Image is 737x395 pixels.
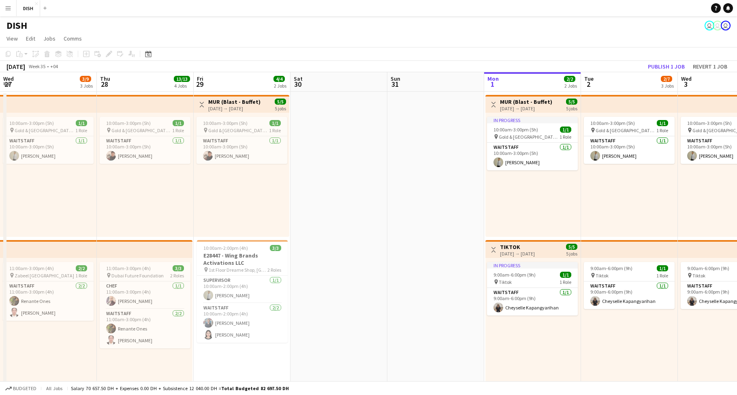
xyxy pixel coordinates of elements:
[111,273,164,279] span: Dubai Future Foundation
[645,61,688,72] button: Publish 1 job
[75,273,87,279] span: 1 Role
[690,61,731,72] button: Revert 1 job
[596,273,609,279] span: Tiktok
[590,265,632,271] span: 9:00am-6:00pm (9h)
[197,276,288,303] app-card-role: Supervisor1/110:00am-2:00pm (4h)[PERSON_NAME]
[2,79,14,89] span: 27
[3,117,94,164] app-job-card: 10:00am-3:00pm (5h)1/1 Gold & [GEOGRAPHIC_DATA], [PERSON_NAME] Rd - Al Quoz - Al Quoz Industrial ...
[100,262,190,348] app-job-card: 11:00am-3:00pm (4h)3/3 Dubai Future Foundation2 RolesChef1/111:00am-3:00pm (4h)[PERSON_NAME]Waits...
[4,384,38,393] button: Budgeted
[15,127,75,133] span: Gold & [GEOGRAPHIC_DATA], [PERSON_NAME] Rd - Al Quoz - Al Quoz Industrial Area 3 - [GEOGRAPHIC_DA...
[100,281,190,309] app-card-role: Chef1/111:00am-3:00pm (4h)[PERSON_NAME]
[584,281,675,309] app-card-role: Waitstaff1/19:00am-6:00pm (9h)Cheyselle Kapangyarihan
[76,265,87,271] span: 2/2
[656,273,668,279] span: 1 Role
[560,279,571,285] span: 1 Role
[596,127,656,133] span: Gold & [GEOGRAPHIC_DATA], [PERSON_NAME] Rd - Al Quoz - Al Quoz Industrial Area 3 - [GEOGRAPHIC_DA...
[500,251,535,257] div: [DATE] → [DATE]
[487,262,578,316] app-job-card: In progress9:00am-6:00pm (9h)1/1 Tiktok1 RoleWaitstaff1/19:00am-6:00pm (9h)Cheyselle Kapangyarihan
[269,127,281,133] span: 1 Role
[590,120,635,126] span: 10:00am-3:00pm (5h)
[100,117,190,164] app-job-card: 10:00am-3:00pm (5h)1/1 Gold & [GEOGRAPHIC_DATA], [PERSON_NAME] Rd - Al Quoz - Al Quoz Industrial ...
[197,240,288,343] app-job-card: 10:00am-2:00pm (4h)3/3E28447 - Wing Brands Activations LLC 1st Floor Dreame Shop, [GEOGRAPHIC_DAT...
[391,75,400,82] span: Sun
[6,62,25,71] div: [DATE]
[681,75,692,82] span: Wed
[71,385,289,391] div: Salary 70 657.50 DH + Expenses 0.00 DH + Subsistence 12 040.00 DH =
[197,117,287,164] app-job-card: 10:00am-3:00pm (5h)1/1 Gold & [GEOGRAPHIC_DATA], [PERSON_NAME] Rd - Al Quoz - Al Quoz Industrial ...
[499,279,512,285] span: Tiktok
[267,267,281,273] span: 2 Roles
[221,385,289,391] span: Total Budgeted 82 697.50 DH
[560,272,571,278] span: 1/1
[172,127,184,133] span: 1 Role
[26,35,35,42] span: Edit
[487,117,578,123] div: In progress
[657,120,668,126] span: 1/1
[209,267,267,273] span: 1st Floor Dreame Shop, [GEOGRAPHIC_DATA]
[661,83,674,89] div: 3 Jobs
[486,79,499,89] span: 1
[274,83,286,89] div: 2 Jobs
[389,79,400,89] span: 31
[203,245,248,251] span: 10:00am-2:00pm (4h)
[493,272,536,278] span: 9:00am-6:00pm (9h)
[560,134,571,140] span: 1 Role
[75,127,87,133] span: 1 Role
[487,143,578,170] app-card-role: Waitstaff1/110:00am-3:00pm (5h)[PERSON_NAME]
[721,21,731,30] app-user-avatar: John Santarin
[584,75,594,82] span: Tue
[208,98,261,105] h3: MUR (Blast - Buffet)
[692,273,705,279] span: Tiktok
[174,83,190,89] div: 4 Jobs
[566,250,577,257] div: 5 jobs
[174,76,190,82] span: 13/13
[197,303,288,343] app-card-role: Waitstaff2/210:00am-2:00pm (4h)[PERSON_NAME][PERSON_NAME]
[560,127,571,133] span: 1/1
[203,120,248,126] span: 10:00am-3:00pm (5h)
[3,281,94,321] app-card-role: Waitstaff2/211:00am-3:00pm (4h)Renante Ones[PERSON_NAME]
[705,21,714,30] app-user-avatar: Tracy Secreto
[584,136,675,164] app-card-role: Waitstaff1/110:00am-3:00pm (5h)[PERSON_NAME]
[9,120,54,126] span: 10:00am-3:00pm (5h)
[687,265,729,271] span: 9:00am-6:00pm (9h)
[111,127,172,133] span: Gold & [GEOGRAPHIC_DATA], [PERSON_NAME] Rd - Al Quoz - Al Quoz Industrial Area 3 - [GEOGRAPHIC_DA...
[687,120,732,126] span: 10:00am-3:00pm (5h)
[197,75,203,82] span: Fri
[80,76,91,82] span: 3/9
[100,309,190,348] app-card-role: Waitstaff2/211:00am-3:00pm (4h)Renante Ones[PERSON_NAME]
[499,134,560,140] span: Gold & [GEOGRAPHIC_DATA], [PERSON_NAME] Rd - Al Quoz - Al Quoz Industrial Area 3 - [GEOGRAPHIC_DA...
[273,76,285,82] span: 4/4
[566,99,577,105] span: 5/5
[106,120,151,126] span: 10:00am-3:00pm (5h)
[43,35,56,42] span: Jobs
[100,136,190,164] app-card-role: Waitstaff1/110:00am-3:00pm (5h)[PERSON_NAME]
[566,105,577,112] div: 5 jobs
[197,136,287,164] app-card-role: Waitstaff1/110:00am-3:00pm (5h)[PERSON_NAME]
[76,120,87,126] span: 1/1
[680,79,692,89] span: 3
[197,252,288,266] h3: E28447 - Wing Brands Activations LLC
[15,273,74,279] span: Zabeel [GEOGRAPHIC_DATA]
[173,265,184,271] span: 3/3
[500,243,535,251] h3: TIKTOK
[583,79,594,89] span: 2
[99,79,110,89] span: 28
[3,136,94,164] app-card-role: Waitstaff1/110:00am-3:00pm (5h)[PERSON_NAME]
[656,127,668,133] span: 1 Role
[106,265,151,271] span: 11:00am-3:00pm (4h)
[13,386,36,391] span: Budgeted
[294,75,303,82] span: Sat
[657,265,668,271] span: 1/1
[50,63,58,69] div: +04
[80,83,93,89] div: 3 Jobs
[564,83,577,89] div: 2 Jobs
[40,33,59,44] a: Jobs
[6,19,27,32] h1: DISH
[564,76,575,82] span: 2/2
[584,117,675,164] app-job-card: 10:00am-3:00pm (5h)1/1 Gold & [GEOGRAPHIC_DATA], [PERSON_NAME] Rd - Al Quoz - Al Quoz Industrial ...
